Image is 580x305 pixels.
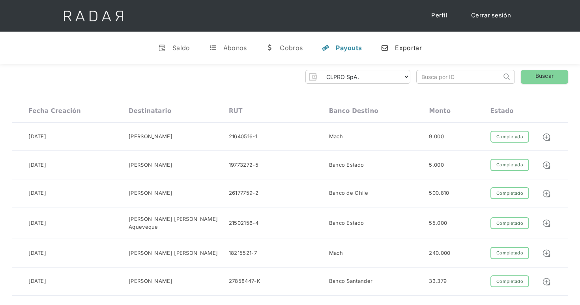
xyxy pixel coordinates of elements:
div: Completado [490,131,529,143]
div: Estado [490,107,514,115]
form: Form [305,70,410,84]
div: Cobros [280,44,303,52]
div: Banco destino [329,107,378,115]
div: Completado [490,247,529,259]
a: Perfil [423,8,455,23]
div: 27858447-K [229,277,260,285]
div: [PERSON_NAME] [129,277,172,285]
div: Saldo [172,44,190,52]
div: Banco Estado [329,161,364,169]
div: w [266,44,273,52]
div: Completado [490,275,529,288]
div: [DATE] [28,161,46,169]
img: Detalle [542,249,551,258]
div: [DATE] [28,189,46,197]
a: Cerrar sesión [463,8,519,23]
div: n [381,44,389,52]
img: Detalle [542,161,551,169]
div: t [209,44,217,52]
img: Detalle [542,219,551,228]
div: Completado [490,187,529,200]
div: [PERSON_NAME] [PERSON_NAME] Aqueveque [129,215,229,231]
img: Detalle [542,133,551,141]
div: Mach [329,249,343,257]
div: 500.810 [429,189,449,197]
div: 33.379 [429,277,447,285]
div: Banco de Chile [329,189,368,197]
input: Busca por ID [417,70,501,83]
div: [PERSON_NAME] [129,189,172,197]
div: 21640516-1 [229,133,257,141]
img: Detalle [542,189,551,198]
div: 18215521-7 [229,249,257,257]
div: v [158,44,166,52]
div: Completado [490,217,529,230]
div: Banco Estado [329,219,364,227]
div: RUT [229,107,243,115]
div: Completado [490,159,529,171]
div: [DATE] [28,277,46,285]
div: 26177759-2 [229,189,258,197]
div: 21502156-4 [229,219,258,227]
div: [DATE] [28,219,46,227]
div: 55.000 [429,219,447,227]
div: 19773272-5 [229,161,258,169]
a: Buscar [521,70,568,84]
div: [DATE] [28,133,46,141]
div: [DATE] [28,249,46,257]
div: Fecha creación [28,107,81,115]
div: [PERSON_NAME] [129,133,172,141]
div: Banco Santander [329,277,373,285]
div: Mach [329,133,343,141]
img: Detalle [542,277,551,286]
div: Payouts [336,44,362,52]
div: 9.000 [429,133,444,141]
div: [PERSON_NAME] [129,161,172,169]
div: 240.000 [429,249,450,257]
div: Exportar [395,44,421,52]
div: Monto [429,107,451,115]
div: [PERSON_NAME] [PERSON_NAME] [129,249,218,257]
div: 5.000 [429,161,444,169]
div: y [322,44,329,52]
div: Abonos [223,44,247,52]
div: Destinatario [129,107,171,115]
